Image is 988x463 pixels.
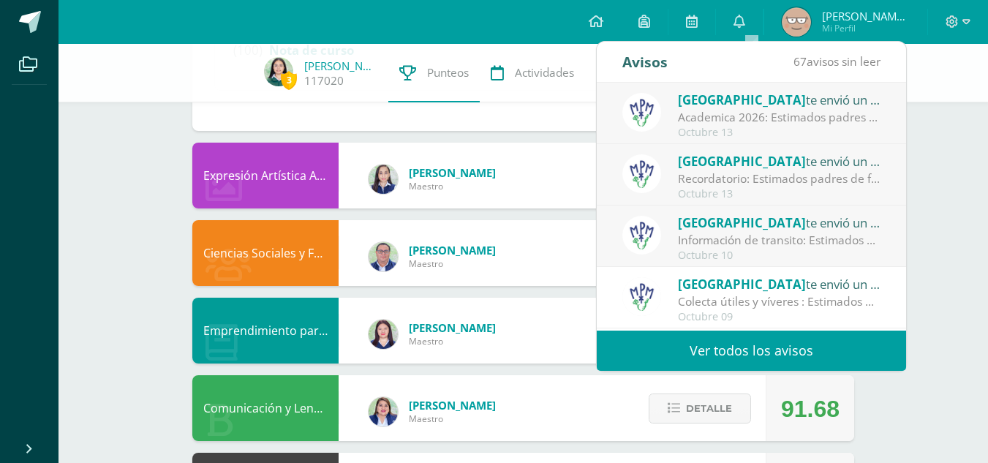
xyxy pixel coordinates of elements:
img: a452c7054714546f759a1a740f2e8572.png [369,320,398,349]
img: c1c1b07ef08c5b34f56a5eb7b3c08b85.png [369,242,398,271]
div: Recordatorio: Estimados padres de familia: Compartimos con ustedes recordatorio para esta semana. [678,170,881,187]
span: 3 [281,71,297,89]
a: [PERSON_NAME] [304,59,377,73]
img: 360951c6672e02766e5b7d72674f168c.png [369,165,398,194]
div: Información de transito: Estimados padres de familia: compartimos con ustedes circular importante. [678,232,881,249]
a: Ver todos los avisos [597,331,906,371]
div: 91.68 [781,376,840,442]
span: 67 [793,53,807,69]
div: Expresión Artística ARTES PLÁSTICAS [192,143,339,208]
span: [GEOGRAPHIC_DATA] [678,276,806,293]
img: a3978fa95217fc78923840df5a445bcb.png [622,277,661,316]
div: Octubre 09 [678,311,881,323]
span: Mi Perfil [822,22,910,34]
div: Colecta útiles y víveres : Estimados padres de familia: Compartimos con ustedes circular con info... [678,293,881,310]
div: te envió un aviso [678,151,881,170]
span: [PERSON_NAME] [409,243,496,257]
span: Maestro [409,257,496,270]
a: Punteos [388,44,480,102]
div: Octubre 13 [678,127,881,139]
img: a3978fa95217fc78923840df5a445bcb.png [622,154,661,193]
div: te envió un aviso [678,90,881,109]
span: [GEOGRAPHIC_DATA] [678,153,806,170]
img: a3978fa95217fc78923840df5a445bcb.png [622,93,661,132]
span: Detalle [686,395,732,422]
span: Maestro [409,335,496,347]
span: [GEOGRAPHIC_DATA] [678,214,806,231]
img: 97caf0f34450839a27c93473503a1ec1.png [369,397,398,426]
div: te envió un aviso [678,274,881,293]
img: a21251d25702a7064e3f2a9d6ddc28e4.png [782,7,811,37]
div: Academica 2026: Estimados padres de familia: Compartimos con ustedes información del programa de ... [678,109,881,126]
span: Maestro [409,180,496,192]
div: Octubre 10 [678,249,881,262]
a: 117020 [304,73,344,89]
span: [PERSON_NAME] [409,320,496,335]
div: Comunicación y Lenguaje, Idioma Español [192,375,339,441]
a: Trayectoria [585,44,691,102]
span: Actividades [515,65,574,80]
div: Ciencias Sociales y Formación Ciudadana [192,220,339,286]
button: Detalle [649,394,751,424]
span: avisos sin leer [793,53,880,69]
div: Octubre 13 [678,188,881,200]
div: Avisos [622,42,668,82]
img: 9884063c8ce2904d87970519c1c931b0.png [264,57,293,86]
span: [PERSON_NAME] [409,398,496,413]
span: Maestro [409,413,496,425]
span: Punteos [427,65,469,80]
a: Actividades [480,44,585,102]
div: te envió un aviso [678,213,881,232]
div: Emprendimiento para la Productividad [192,298,339,364]
img: a3978fa95217fc78923840df5a445bcb.png [622,216,661,255]
span: [PERSON_NAME] [PERSON_NAME] [822,9,910,23]
span: [GEOGRAPHIC_DATA] [678,91,806,108]
span: [PERSON_NAME] [409,165,496,180]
